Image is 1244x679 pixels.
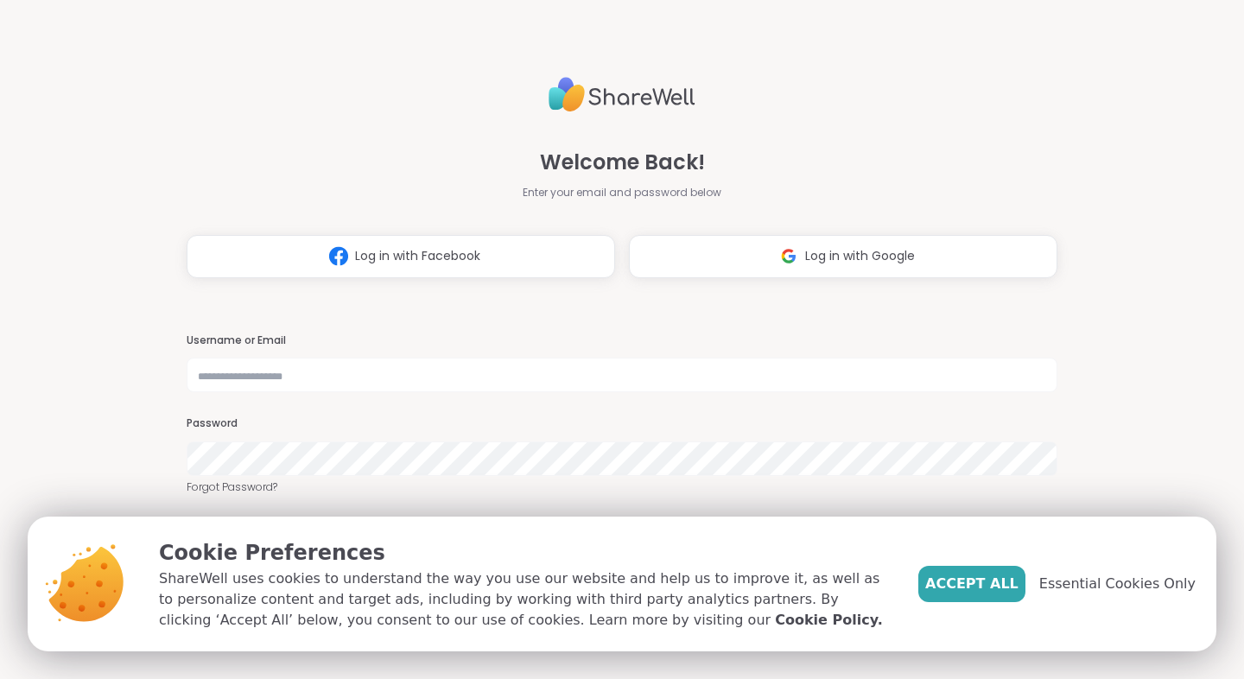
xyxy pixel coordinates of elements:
span: Welcome Back! [540,147,705,178]
span: Accept All [925,574,1019,594]
img: ShareWell Logo [549,70,695,119]
button: Accept All [918,566,1025,602]
img: ShareWell Logomark [772,240,805,272]
a: Cookie Policy. [775,610,882,631]
p: Cookie Preferences [159,537,891,568]
a: Forgot Password? [187,479,1057,495]
span: Essential Cookies Only [1039,574,1196,594]
img: ShareWell Logomark [322,240,355,272]
span: Log in with Facebook [355,247,480,265]
button: Log in with Google [629,235,1057,278]
h3: Username or Email [187,333,1057,348]
h3: Password [187,416,1057,431]
button: Log in with Facebook [187,235,615,278]
span: Enter your email and password below [523,185,721,200]
span: Log in with Google [805,247,915,265]
p: ShareWell uses cookies to understand the way you use our website and help us to improve it, as we... [159,568,891,631]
